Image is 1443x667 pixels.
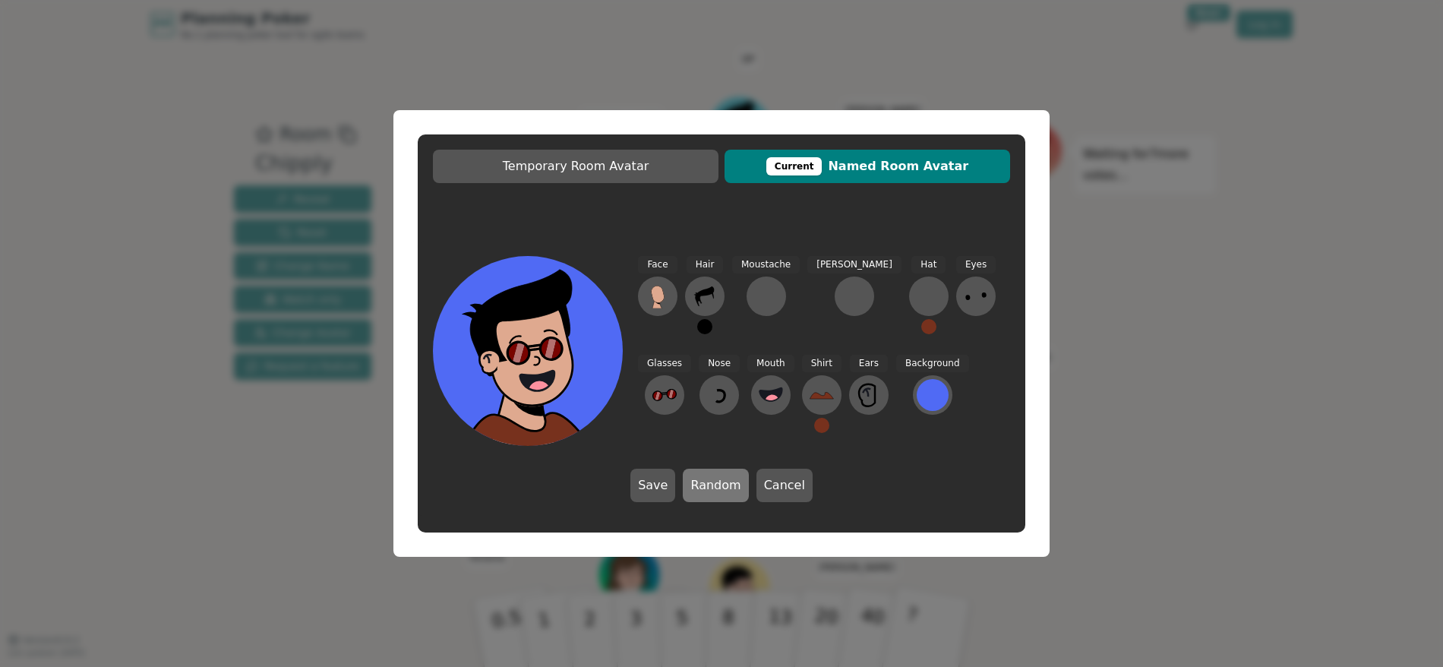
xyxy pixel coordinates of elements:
[687,256,724,273] span: Hair
[638,355,691,372] span: Glasses
[850,355,888,372] span: Ears
[766,157,823,175] div: This avatar will be displayed in dedicated rooms
[433,150,718,183] button: Temporary Room Avatar
[756,469,813,502] button: Cancel
[807,256,901,273] span: [PERSON_NAME]
[725,150,1010,183] button: CurrentNamed Room Avatar
[630,469,675,502] button: Save
[896,355,969,372] span: Background
[683,469,748,502] button: Random
[732,157,1003,175] span: Named Room Avatar
[747,355,794,372] span: Mouth
[802,355,841,372] span: Shirt
[732,256,800,273] span: Moustache
[440,157,711,175] span: Temporary Room Avatar
[638,256,677,273] span: Face
[699,355,740,372] span: Nose
[956,256,996,273] span: Eyes
[911,256,946,273] span: Hat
